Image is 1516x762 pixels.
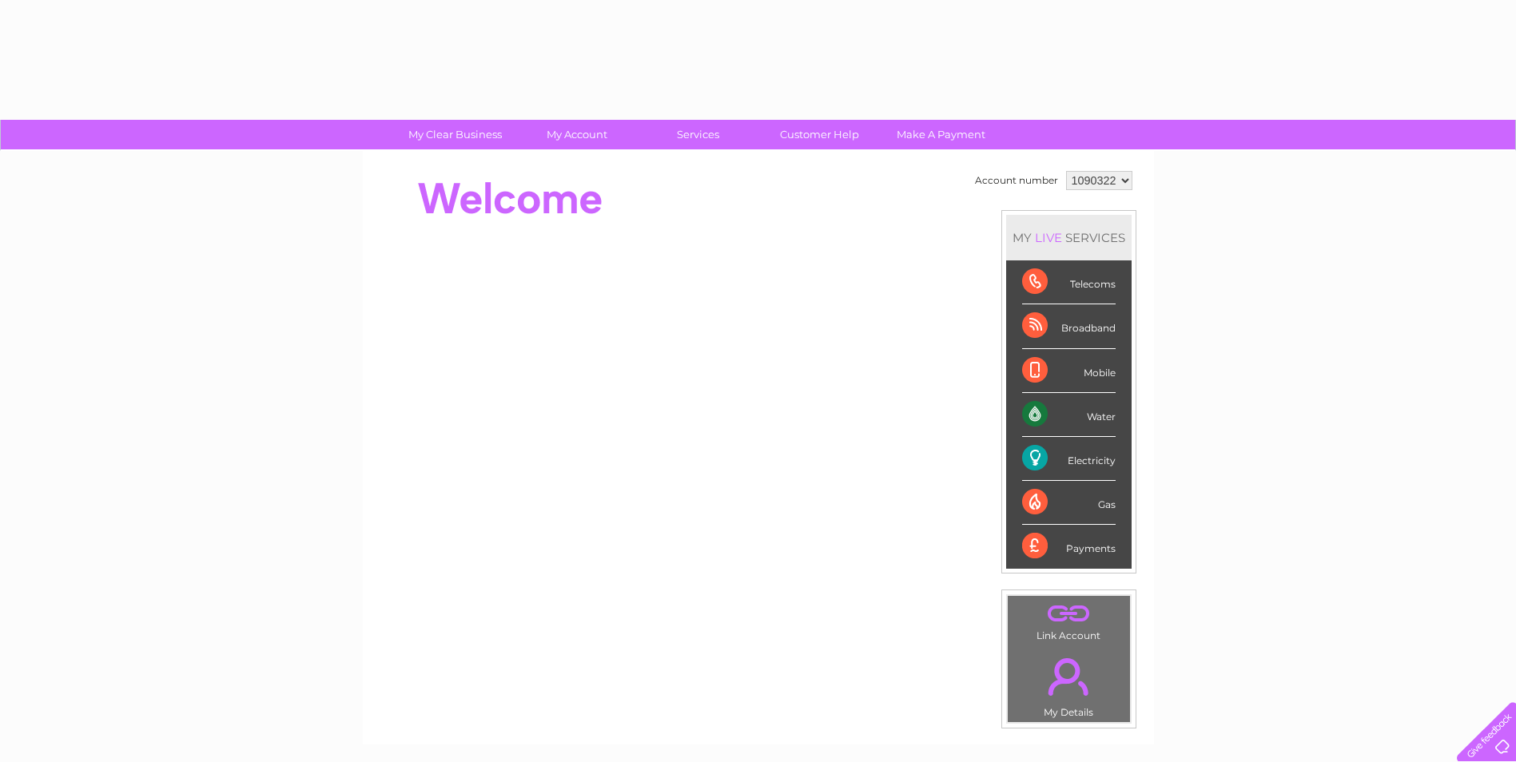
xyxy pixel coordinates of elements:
a: My Clear Business [389,120,521,149]
a: . [1012,649,1126,704]
a: Services [632,120,764,149]
a: Customer Help [754,120,885,149]
div: Payments [1022,525,1116,568]
a: . [1012,600,1126,628]
div: Mobile [1022,349,1116,393]
div: LIVE [1032,230,1065,245]
div: Broadband [1022,304,1116,348]
td: Account number [971,167,1062,194]
div: Gas [1022,481,1116,525]
td: My Details [1007,645,1131,723]
div: Telecoms [1022,260,1116,304]
div: MY SERVICES [1006,215,1132,260]
div: Electricity [1022,437,1116,481]
td: Link Account [1007,595,1131,645]
a: My Account [511,120,643,149]
div: Water [1022,393,1116,437]
a: Make A Payment [875,120,1007,149]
